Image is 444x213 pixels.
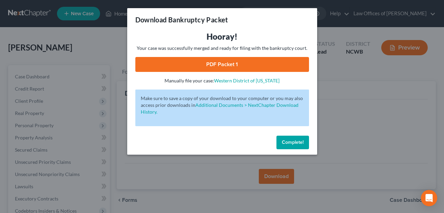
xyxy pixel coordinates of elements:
button: Complete! [276,136,309,149]
h3: Download Bankruptcy Packet [135,15,228,24]
a: Western District of [US_STATE] [214,78,279,83]
h3: Hooray! [135,31,309,42]
p: Make sure to save a copy of your download to your computer or you may also access prior downloads in [141,95,304,115]
a: Additional Documents > NextChapter Download History. [141,102,298,115]
span: Complete! [282,139,304,145]
a: PDF Packet 1 [135,57,309,72]
p: Manually file your case: [135,77,309,84]
p: Your case was successfully merged and ready for filing with the bankruptcy court. [135,45,309,52]
div: Open Intercom Messenger [421,190,437,206]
